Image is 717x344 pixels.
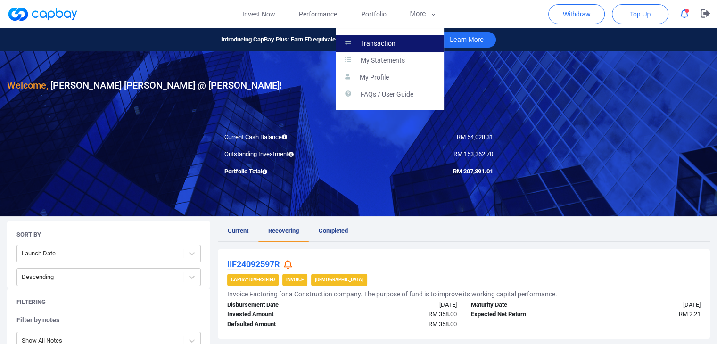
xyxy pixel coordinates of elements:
[336,86,444,103] a: FAQs / User Guide
[336,35,444,52] a: Transaction
[361,57,405,65] p: My Statements
[336,69,444,86] a: My Profile
[361,40,396,48] p: Transaction
[361,90,413,99] p: FAQs / User Guide
[336,52,444,69] a: My Statements
[360,74,389,82] p: My Profile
